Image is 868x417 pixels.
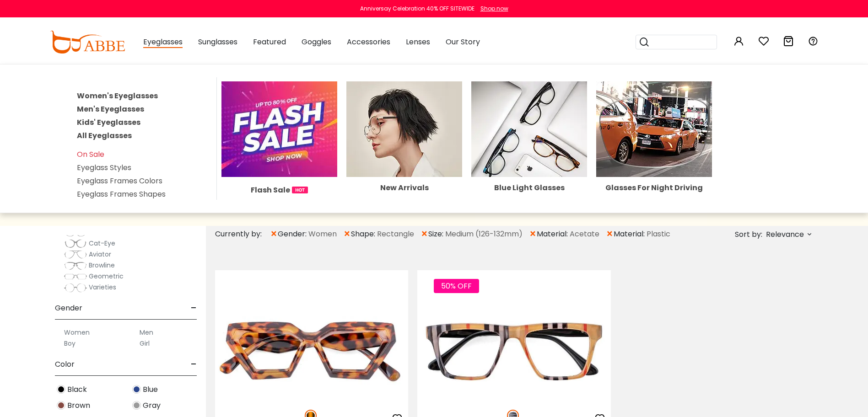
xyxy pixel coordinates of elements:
div: Shop now [480,5,508,13]
span: Blue [143,384,158,395]
a: Eyeglass Styles [77,162,131,173]
img: Cat-Eye.png [64,239,87,248]
span: × [529,226,537,242]
span: Accessories [347,37,390,47]
label: Girl [140,338,150,349]
a: Shop now [476,5,508,12]
span: Plastic [647,229,670,240]
span: Black [67,384,87,395]
a: Flash Sale [221,123,337,196]
a: All Eyeglasses [77,130,132,141]
span: Cat-Eye [89,239,115,248]
span: Relevance [766,226,804,243]
span: Gender [55,297,82,319]
span: Sunglasses [198,37,237,47]
span: shape: [351,229,377,240]
span: Browline [89,261,115,270]
span: material: [614,229,647,240]
img: Blue Light Glasses [471,81,587,177]
span: - [191,353,197,375]
span: Eyeglasses [143,37,183,48]
span: Aviator [89,250,111,259]
div: Currently by: [215,226,270,242]
img: Gray [132,401,141,410]
a: Kids' Eyeglasses [77,117,140,128]
span: Varieties [89,283,116,292]
span: Geometric [89,272,124,281]
a: Glasses For Night Driving [596,123,712,192]
img: Glasses For Night Driving [596,81,712,177]
img: Striped Bason - Acetate ,Universal Bridge Fit [417,303,610,400]
a: On Sale [77,149,104,160]
span: Brown [67,400,90,411]
img: Blue [132,385,141,394]
img: New Arrivals [346,81,462,177]
span: - [191,297,197,319]
label: Boy [64,338,75,349]
span: Women [308,229,337,240]
span: Goggles [302,37,331,47]
span: Gray [143,400,161,411]
span: Featured [253,37,286,47]
span: Rectangle [377,229,414,240]
a: Men's Eyeglasses [77,104,144,114]
a: Women's Eyeglasses [77,91,158,101]
img: Browline.png [64,261,87,270]
span: 50% OFF [434,279,479,293]
span: gender: [278,229,308,240]
span: Color [55,353,75,375]
label: Men [140,327,153,338]
a: Blue Light Glasses [471,123,587,192]
img: Brown [57,401,65,410]
span: Acetate [570,229,599,240]
div: New Arrivals [346,184,462,192]
span: × [343,226,351,242]
span: × [270,226,278,242]
img: 1724998894317IetNH.gif [292,187,308,193]
img: Flash Sale [221,81,337,177]
img: abbeglasses.com [50,31,125,53]
span: material: [537,229,570,240]
a: Eyeglass Frames Shapes [77,189,166,199]
img: Aviator.png [64,250,87,259]
span: Lenses [406,37,430,47]
img: Varieties.png [64,283,87,293]
span: × [606,226,614,242]
span: Flash Sale [251,184,290,196]
img: Black [57,385,65,394]
span: Sort by: [735,229,762,240]
a: Eyeglass Frames Colors [77,176,162,186]
label: Women [64,327,90,338]
div: Blue Light Glasses [471,184,587,192]
span: size: [428,229,445,240]
span: × [421,226,428,242]
div: Anniversay Celebration 40% OFF SITEWIDE [360,5,474,13]
img: Tortoise Girt - Plastic ,Universal Bridge Fit [215,303,408,400]
img: Geometric.png [64,272,87,281]
a: New Arrivals [346,123,462,192]
span: Our Story [446,37,480,47]
span: Medium (126-132mm) [445,229,523,240]
div: Glasses For Night Driving [596,184,712,192]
